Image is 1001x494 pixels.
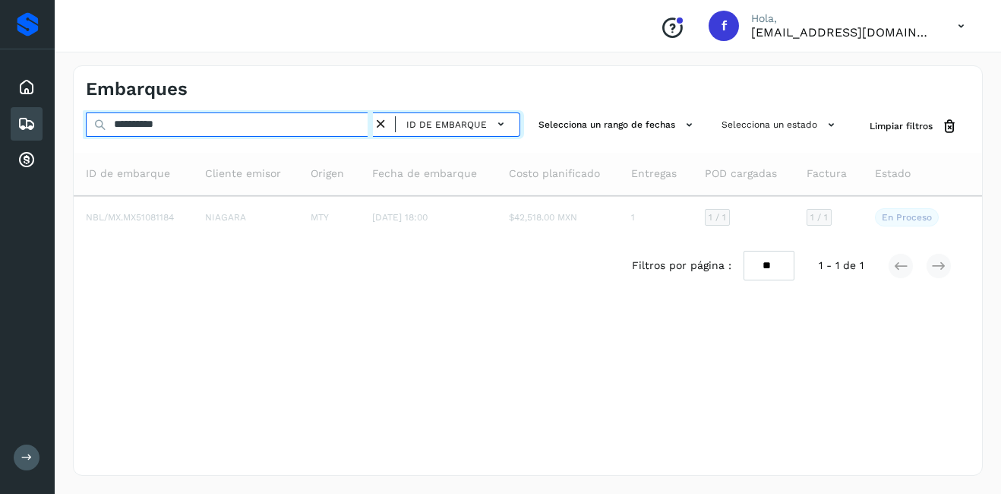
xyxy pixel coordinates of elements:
td: NIAGARA [193,196,299,239]
span: Limpiar filtros [870,119,933,133]
span: Estado [875,166,911,182]
span: Factura [807,166,847,182]
span: [DATE] 18:00 [372,212,428,223]
span: Costo planificado [509,166,600,182]
span: 1 - 1 de 1 [819,258,864,274]
span: NBL/MX.MX51081184 [86,212,174,223]
td: 1 [619,196,693,239]
span: ID de embarque [406,118,487,131]
span: Cliente emisor [205,166,281,182]
span: Fecha de embarque [372,166,477,182]
p: Hola, [751,12,933,25]
span: Origen [311,166,344,182]
p: En proceso [882,212,932,223]
span: 1 / 1 [810,213,828,222]
button: Selecciona un estado [715,112,845,138]
span: POD cargadas [705,166,777,182]
span: 1 / 1 [709,213,726,222]
span: Entregas [631,166,677,182]
h4: Embarques [86,78,188,100]
div: Cuentas por cobrar [11,144,43,177]
div: Embarques [11,107,43,141]
span: ID de embarque [86,166,170,182]
button: Limpiar filtros [857,112,970,141]
button: ID de embarque [402,113,513,135]
span: Filtros por página : [632,258,731,274]
button: Selecciona un rango de fechas [532,112,703,138]
td: MTY [298,196,359,239]
p: facturacion@protransport.com.mx [751,25,933,40]
td: $42,518.00 MXN [497,196,619,239]
div: Inicio [11,71,43,104]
